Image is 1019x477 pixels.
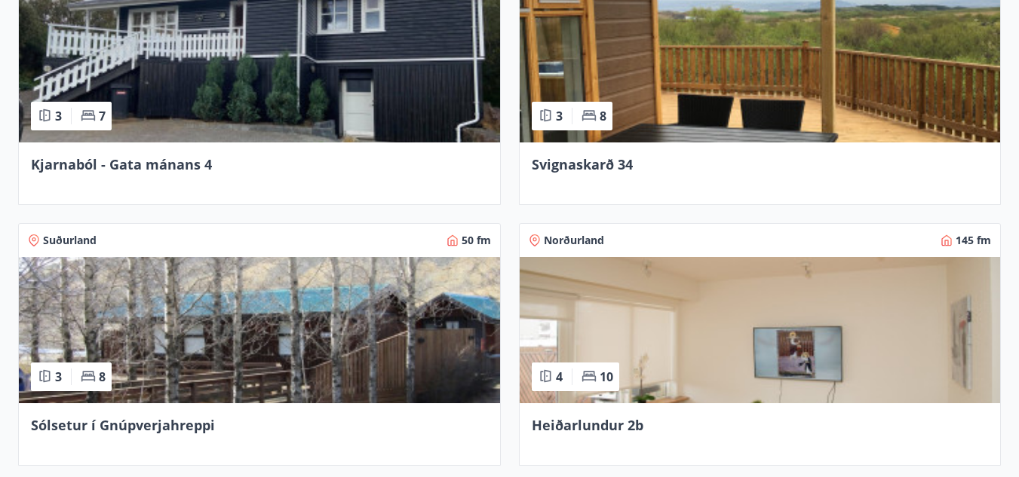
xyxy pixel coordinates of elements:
span: 8 [600,108,606,124]
span: Svignaskarð 34 [532,155,633,173]
img: Paella dish [520,257,1001,403]
span: Norðurland [544,233,604,248]
span: Heiðarlundur 2b [532,416,643,434]
span: Kjarnaból - Gata mánans 4 [31,155,212,173]
span: 10 [600,368,613,385]
span: 3 [556,108,563,124]
span: 50 fm [462,233,491,248]
span: 145 fm [956,233,991,248]
img: Paella dish [19,257,500,403]
span: Sólsetur í Gnúpverjahreppi [31,416,215,434]
span: Suðurland [43,233,97,248]
span: 8 [99,368,106,385]
span: 7 [99,108,106,124]
span: 3 [55,368,62,385]
span: 4 [556,368,563,385]
span: 3 [55,108,62,124]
